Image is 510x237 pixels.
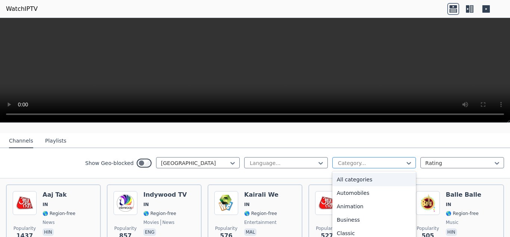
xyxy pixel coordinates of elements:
span: IN [143,202,149,208]
span: Popularity [215,225,237,231]
h6: Balle Balle [446,191,481,199]
span: IN [43,202,48,208]
div: Automobiles [332,186,416,200]
button: Playlists [45,134,66,148]
img: Aaj Tak [13,191,37,215]
button: Channels [9,134,33,148]
span: Popularity [316,225,338,231]
img: Kairali We [214,191,238,215]
span: 🌎 Region-free [143,211,176,216]
img: Balle Balle [416,191,440,215]
span: music [446,219,458,225]
span: Popularity [114,225,137,231]
p: hin [446,228,457,236]
span: 🌎 Region-free [446,211,479,216]
span: 🌎 Region-free [43,211,75,216]
p: mal [244,228,256,236]
h6: Aaj Tak [43,191,75,199]
span: Popularity [13,225,36,231]
span: movies [143,219,159,225]
label: Show Geo-blocked [85,159,134,167]
span: 🌎 Region-free [244,211,277,216]
p: hin [43,228,54,236]
h6: Indywood TV [143,191,187,199]
span: entertainment [244,219,277,225]
span: news [161,219,174,225]
div: Business [332,213,416,227]
span: Popularity [417,225,439,231]
p: eng [143,228,156,236]
span: news [43,219,55,225]
span: IN [446,202,451,208]
img: Indywood TV [113,191,137,215]
div: All categories [332,173,416,186]
h6: Kairali We [244,191,279,199]
span: IN [244,202,250,208]
img: Aaj Tak [315,191,339,215]
a: WatchIPTV [6,4,38,13]
div: Animation [332,200,416,213]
